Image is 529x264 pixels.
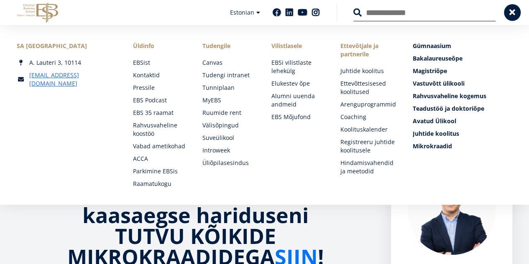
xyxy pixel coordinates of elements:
[202,146,254,155] a: Introweek
[133,96,185,104] a: EBS Podcast
[133,167,185,175] a: Parkimine EBSis
[271,113,324,121] a: EBS Mõjufond
[271,79,324,88] a: Elukestev õpe
[340,67,396,75] a: Juhtide koolitus
[413,129,459,137] span: Juhtide koolitus
[413,79,465,87] span: Vastuvõtt ülikooli
[340,100,396,109] a: Arenguprogrammid
[202,58,254,67] a: Canvas
[17,58,116,67] div: A. Lauteri 3, 10114
[413,42,451,50] span: Gümnaasium
[340,159,396,175] a: Hindamisvahendid ja meetodid
[271,58,324,75] a: EBSi vilistlaste lehekülg
[413,117,512,125] a: Avatud Ülikool
[413,67,447,75] span: Magistriõpe
[273,8,281,17] a: Facebook
[413,92,512,100] a: Rahvusvaheline kogemus
[413,104,484,112] span: Teadustöö ja doktoriõpe
[340,138,396,155] a: Registreeru juhtide koolitusele
[413,104,512,113] a: Teadustöö ja doktoriõpe
[202,159,254,167] a: Üliõpilasesindus
[29,71,116,88] a: [EMAIL_ADDRESS][DOMAIN_NAME]
[340,125,396,134] a: Koolituskalender
[133,121,185,138] a: Rahvusvaheline koostöö
[133,42,185,50] span: Üldinfo
[271,42,324,50] span: Vilistlasele
[340,42,396,58] span: Ettevõtjale ja partnerile
[312,8,320,17] a: Instagram
[298,8,307,17] a: Youtube
[202,71,254,79] a: Tudengi intranet
[413,79,512,88] a: Vastuvõtt ülikooli
[133,84,185,92] a: Pressile
[413,54,463,62] span: Bakalaureuseõpe
[340,113,396,121] a: Coaching
[413,117,456,125] span: Avatud Ülikool
[17,42,116,50] div: SA [GEOGRAPHIC_DATA]
[133,142,185,150] a: Vabad ametikohad
[413,142,452,150] span: Mikrokraadid
[285,8,294,17] a: Linkedin
[413,129,512,138] a: Juhtide koolitus
[202,96,254,104] a: MyEBS
[413,54,512,63] a: Bakalaureuseõpe
[133,71,185,79] a: Kontaktid
[202,42,254,50] a: Tudengile
[133,109,185,117] a: EBS 35 raamat
[413,67,512,75] a: Magistriõpe
[202,109,254,117] a: Ruumide rent
[408,167,496,255] img: Marko Rillo
[413,92,486,100] span: Rahvusvaheline kogemus
[133,155,185,163] a: ACCA
[202,84,254,92] a: Tunniplaan
[340,79,396,96] a: Ettevõttesisesed koolitused
[271,92,324,109] a: Alumni uuenda andmeid
[202,121,254,129] a: Välisõpingud
[202,134,254,142] a: Suveülikool
[133,58,185,67] a: EBSist
[413,142,512,150] a: Mikrokraadid
[413,42,512,50] a: Gümnaasium
[133,180,185,188] a: Raamatukogu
